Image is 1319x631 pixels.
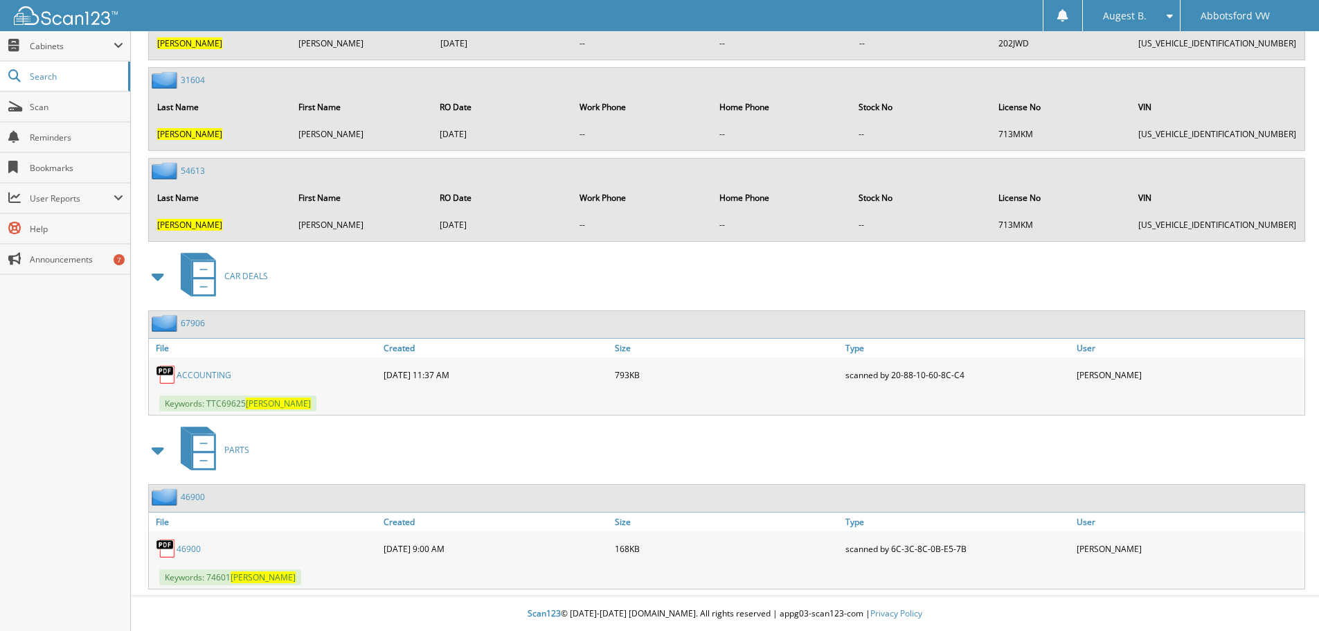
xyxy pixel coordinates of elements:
img: PDF.png [156,364,177,385]
div: [PERSON_NAME] [1073,361,1304,389]
a: User [1073,339,1304,357]
td: -- [573,32,711,55]
div: 7 [114,254,125,265]
div: [DATE] 9:00 AM [380,535,611,562]
th: License No [992,93,1130,121]
th: Home Phone [712,93,851,121]
td: -- [712,123,851,145]
a: ACCOUNTING [177,369,231,381]
td: -- [852,32,990,55]
div: [PERSON_NAME] [1073,535,1304,562]
th: RO Date [433,93,571,121]
td: 713MKM [992,213,1130,236]
th: Last Name [150,184,290,212]
img: folder2.png [152,314,181,332]
span: CAR DEALS [224,270,268,282]
td: -- [712,213,851,236]
span: User Reports [30,193,114,204]
div: 793KB [611,361,843,389]
span: [PERSON_NAME] [157,128,222,140]
th: Work Phone [573,184,711,212]
span: Cabinets [30,40,114,52]
a: 67906 [181,317,205,329]
span: Reminders [30,132,123,143]
span: Keywords: TTC69625 [159,396,316,411]
td: -- [712,32,851,55]
span: Announcements [30,254,123,265]
td: [US_VEHICLE_IDENTIFICATION_NUMBER] [1131,32,1303,55]
span: [PERSON_NAME] [157,219,222,231]
a: 46900 [181,491,205,503]
div: 168KB [611,535,843,562]
img: folder2.png [152,162,181,179]
iframe: Chat Widget [1250,565,1319,631]
span: [PERSON_NAME] [246,398,311,409]
div: [DATE] 11:37 AM [380,361,611,389]
span: Augest B. [1103,12,1147,20]
a: 46900 [177,543,201,555]
td: [US_VEHICLE_IDENTIFICATION_NUMBER] [1131,123,1303,145]
td: [PERSON_NAME] [291,213,431,236]
a: 54613 [181,165,205,177]
img: folder2.png [152,71,181,89]
th: License No [992,184,1130,212]
td: [DATE] [433,123,571,145]
th: First Name [291,93,431,121]
td: [DATE] [433,32,572,55]
div: scanned by 20-88-10-60-8C-C4 [842,361,1073,389]
span: [PERSON_NAME] [157,37,222,49]
th: Home Phone [712,184,851,212]
a: File [149,339,380,357]
span: Scan [30,101,123,113]
a: PARTS [172,423,249,477]
th: Stock No [852,93,989,121]
td: [PERSON_NAME] [291,123,431,145]
a: File [149,513,380,531]
span: Keywords: 74601 [159,569,301,585]
td: [US_VEHICLE_IDENTIFICATION_NUMBER] [1131,213,1303,236]
img: PDF.png [156,538,177,559]
td: -- [852,123,989,145]
a: Size [611,513,843,531]
a: Size [611,339,843,357]
a: User [1073,513,1304,531]
th: First Name [291,184,431,212]
img: scan123-logo-white.svg [14,6,118,25]
span: Help [30,223,123,235]
td: -- [573,213,711,236]
a: Type [842,513,1073,531]
th: VIN [1131,93,1303,121]
td: [DATE] [433,213,571,236]
div: scanned by 6C-3C-8C-0B-E5-7B [842,535,1073,562]
a: Created [380,339,611,357]
th: Last Name [150,93,290,121]
td: [PERSON_NAME] [291,32,431,55]
td: -- [852,213,989,236]
div: © [DATE]-[DATE] [DOMAIN_NAME]. All rights reserved | appg03-scan123-com | [131,597,1319,631]
td: -- [573,123,711,145]
a: 31604 [181,74,205,86]
td: 202JWD [992,32,1130,55]
th: VIN [1131,184,1303,212]
span: [PERSON_NAME] [231,571,296,583]
th: Stock No [852,184,989,212]
span: PARTS [224,444,249,456]
span: Search [30,71,121,82]
a: Created [380,513,611,531]
img: folder2.png [152,488,181,506]
a: Privacy Policy [870,607,922,619]
a: CAR DEALS [172,249,268,303]
td: 713MKM [992,123,1130,145]
span: Bookmarks [30,162,123,174]
a: Type [842,339,1073,357]
th: Work Phone [573,93,711,121]
span: Abbotsford VW [1201,12,1270,20]
th: RO Date [433,184,571,212]
span: Scan123 [528,607,561,619]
